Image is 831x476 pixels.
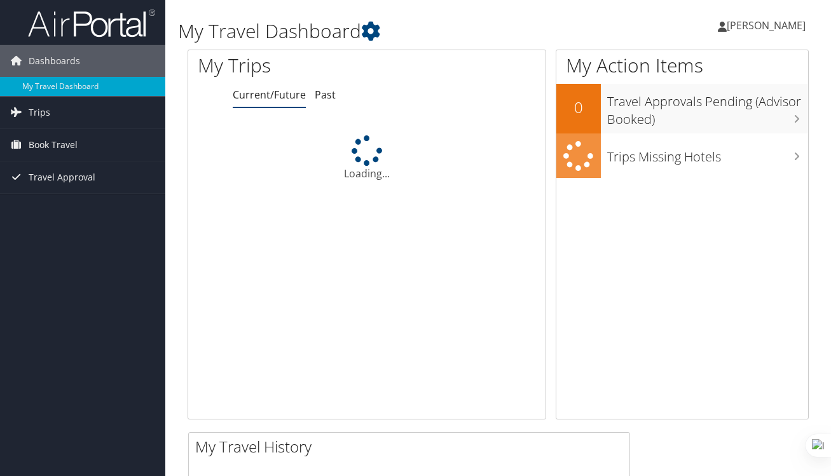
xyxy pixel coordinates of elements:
h3: Travel Approvals Pending (Advisor Booked) [607,86,808,128]
span: Trips [29,97,50,128]
h3: Trips Missing Hotels [607,142,808,166]
span: Book Travel [29,129,78,161]
div: Loading... [188,135,546,181]
span: Dashboards [29,45,80,77]
a: Current/Future [233,88,306,102]
h1: My Action Items [556,52,808,79]
a: Trips Missing Hotels [556,133,808,179]
span: Travel Approval [29,161,95,193]
h2: 0 [556,97,601,118]
h1: My Trips [198,52,387,79]
img: airportal-logo.png [28,8,155,38]
a: 0Travel Approvals Pending (Advisor Booked) [556,84,808,133]
a: Past [315,88,336,102]
span: [PERSON_NAME] [727,18,806,32]
h2: My Travel History [195,436,629,458]
h1: My Travel Dashboard [178,18,605,44]
a: [PERSON_NAME] [718,6,818,44]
